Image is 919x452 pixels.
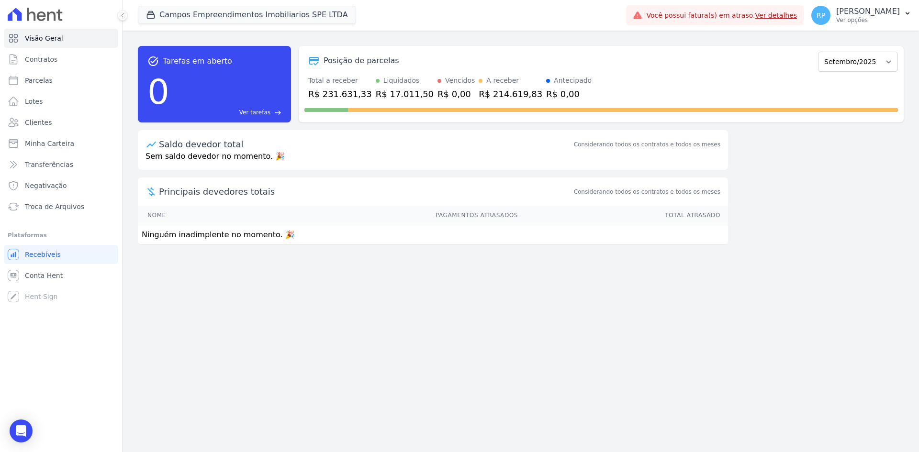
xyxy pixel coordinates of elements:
[10,419,33,442] div: Open Intercom Messenger
[4,197,118,216] a: Troca de Arquivos
[308,88,372,100] div: R$ 231.631,33
[25,250,61,259] span: Recebíveis
[4,92,118,111] a: Lotes
[138,225,728,245] td: Ninguém inadimplente no momento. 🎉
[308,76,372,86] div: Total a receber
[554,76,592,86] div: Antecipado
[239,108,270,117] span: Ver tarefas
[4,113,118,132] a: Clientes
[486,76,519,86] div: A receber
[376,88,434,100] div: R$ 17.011,50
[4,29,118,48] a: Visão Geral
[4,71,118,90] a: Parcelas
[25,271,63,280] span: Conta Hent
[646,11,797,21] span: Você possui fatura(s) em atraso.
[25,202,84,211] span: Troca de Arquivos
[138,151,728,170] p: Sem saldo devedor no momento. 🎉
[324,55,399,66] div: Posição de parcelas
[138,6,356,24] button: Campos Empreendimentos Imobiliarios SPE LTDA
[25,76,53,85] span: Parcelas
[4,50,118,69] a: Contratos
[25,55,57,64] span: Contratos
[25,97,43,106] span: Lotes
[4,266,118,285] a: Conta Hent
[445,76,475,86] div: Vencidos
[243,206,518,225] th: Pagamentos Atrasados
[274,109,281,116] span: east
[4,155,118,174] a: Transferências
[8,230,114,241] div: Plataformas
[25,33,63,43] span: Visão Geral
[147,67,169,117] div: 0
[147,55,159,67] span: task_alt
[546,88,592,100] div: R$ 0,00
[817,12,825,19] span: RP
[173,108,281,117] a: Ver tarefas east
[804,2,919,29] button: RP [PERSON_NAME] Ver opções
[479,88,542,100] div: R$ 214.619,83
[574,140,720,149] div: Considerando todos os contratos e todos os meses
[383,76,420,86] div: Liquidados
[4,134,118,153] a: Minha Carteira
[4,245,118,264] a: Recebíveis
[518,206,728,225] th: Total Atrasado
[138,206,243,225] th: Nome
[836,16,900,24] p: Ver opções
[25,160,73,169] span: Transferências
[159,185,572,198] span: Principais devedores totais
[836,7,900,16] p: [PERSON_NAME]
[25,139,74,148] span: Minha Carteira
[4,176,118,195] a: Negativação
[159,138,572,151] div: Saldo devedor total
[25,118,52,127] span: Clientes
[437,88,475,100] div: R$ 0,00
[574,187,720,196] span: Considerando todos os contratos e todos os meses
[25,181,67,190] span: Negativação
[163,55,232,67] span: Tarefas em aberto
[755,11,797,19] a: Ver detalhes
